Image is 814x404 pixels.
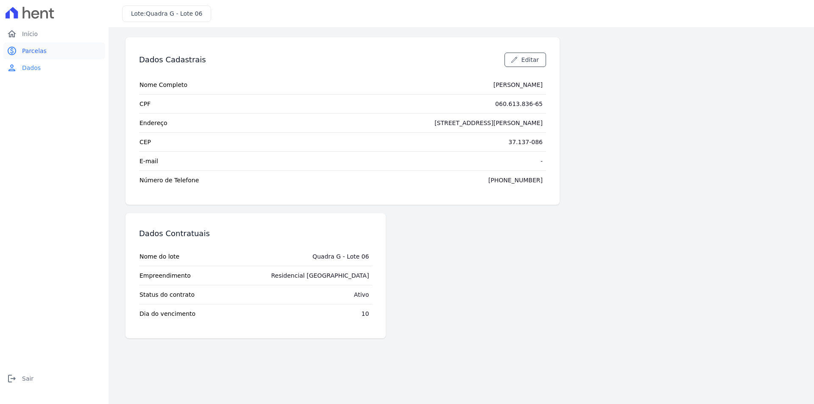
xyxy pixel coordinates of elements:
i: paid [7,46,17,56]
span: Endereço [139,119,167,127]
i: logout [7,373,17,384]
h3: Dados Cadastrais [139,55,206,65]
div: Quadra G - Lote 06 [312,252,369,261]
div: 10 [362,309,369,318]
a: paidParcelas [3,42,105,59]
span: Dados [22,64,41,72]
div: 37.137-086 [508,138,543,146]
span: E-mail [139,157,158,165]
a: personDados [3,59,105,76]
h3: Lote: [131,9,202,18]
span: Quadra G - Lote 06 [146,10,202,17]
span: Empreendimento [139,271,191,280]
div: [PHONE_NUMBER] [488,176,543,184]
a: logoutSair [3,370,105,387]
div: [PERSON_NAME] [493,81,543,89]
a: Editar [505,53,546,67]
span: Parcelas [22,47,47,55]
span: CPF [139,100,151,108]
span: Sair [22,374,33,383]
h3: Dados Contratuais [139,228,210,239]
i: person [7,63,17,73]
span: Editar [521,56,539,64]
div: Residencial [GEOGRAPHIC_DATA] [271,271,369,280]
div: Ativo [354,290,369,299]
div: - [541,157,543,165]
i: home [7,29,17,39]
a: homeInício [3,25,105,42]
span: Início [22,30,38,38]
span: Nome do lote [139,252,179,261]
div: 060.613.836-65 [495,100,543,108]
span: Nome Completo [139,81,187,89]
span: Dia do vencimento [139,309,195,318]
span: Status do contrato [139,290,195,299]
span: Número de Telefone [139,176,199,184]
div: [STREET_ADDRESS][PERSON_NAME] [435,119,543,127]
span: CEP [139,138,151,146]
